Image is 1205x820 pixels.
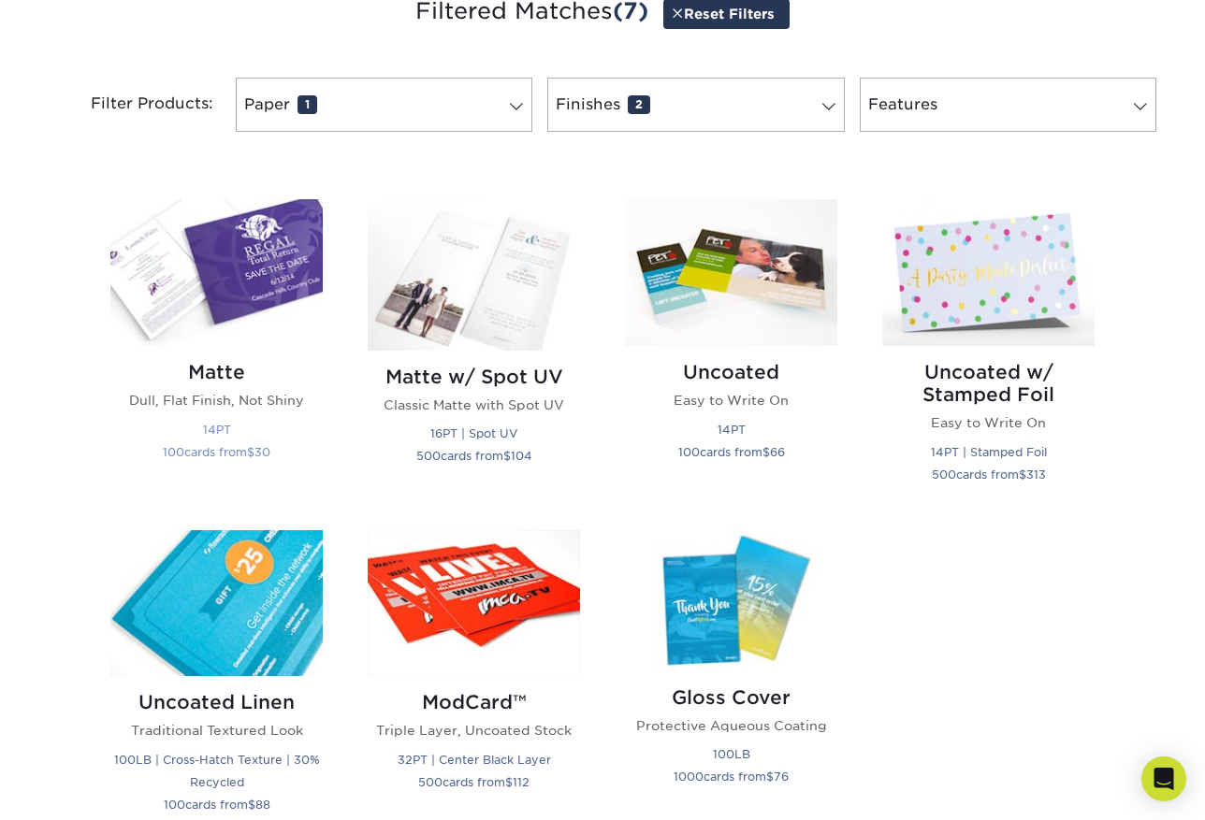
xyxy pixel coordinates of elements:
h2: Uncoated w/ Stamped Foil [882,361,1095,406]
span: 1000 [674,770,704,784]
span: $ [248,798,255,812]
a: Uncoated Postcards Uncoated Easy to Write On 14PT 100cards from$66 [625,199,837,507]
p: Protective Aqueous Coating [625,716,837,735]
p: Easy to Write On [882,413,1095,432]
span: $ [505,775,513,789]
small: cards from [164,798,270,812]
small: cards from [418,775,530,789]
a: Features [860,78,1156,132]
small: 100LB | Cross-Hatch Texture | 30% Recycled [114,753,320,789]
h2: Matte w/ Spot UV [368,366,580,388]
span: 100 [163,445,184,459]
p: Traditional Textured Look [110,721,323,740]
img: Matte Postcards [110,199,323,346]
a: Paper1 [236,78,532,132]
h2: Matte [110,361,323,383]
span: $ [766,770,774,784]
small: cards from [163,445,270,459]
span: $ [247,445,254,459]
span: $ [503,449,511,463]
span: 313 [1026,468,1046,482]
small: 32PT | Center Black Layer [398,753,551,767]
p: Easy to Write On [625,391,837,410]
span: 2 [628,95,650,114]
img: Uncoated Postcards [625,199,837,346]
small: 100LB [713,747,750,761]
span: 104 [511,449,532,463]
span: 30 [254,445,270,459]
small: cards from [932,468,1046,482]
span: 500 [416,449,441,463]
span: 1 [298,95,317,114]
span: $ [1019,468,1026,482]
p: Dull, Flat Finish, Not Shiny [110,391,323,410]
span: 66 [770,445,785,459]
img: Uncoated Linen Postcards [110,530,323,677]
small: cards from [674,770,789,784]
span: 88 [255,798,270,812]
span: 100 [678,445,700,459]
h2: ModCard™ [368,691,580,713]
img: Matte w/ Spot UV Postcards [368,199,580,351]
span: 100 [164,798,185,812]
img: Uncoated w/ Stamped Foil Postcards [882,199,1095,346]
small: cards from [416,449,532,463]
div: Filter Products: [41,78,228,132]
a: Matte Postcards Matte Dull, Flat Finish, Not Shiny 14PT 100cards from$30 [110,199,323,507]
span: $ [762,445,770,459]
small: cards from [678,445,785,459]
p: Triple Layer, Uncoated Stock [368,721,580,740]
div: Open Intercom Messenger [1141,756,1186,801]
h2: Gloss Cover [625,686,837,709]
small: 14PT [203,423,231,437]
span: 76 [774,770,789,784]
h2: Uncoated [625,361,837,383]
span: 500 [932,468,956,482]
p: Classic Matte with Spot UV [368,396,580,414]
a: Matte w/ Spot UV Postcards Matte w/ Spot UV Classic Matte with Spot UV 16PT | Spot UV 500cards fr... [368,199,580,507]
span: 500 [418,775,443,789]
a: Finishes2 [547,78,844,132]
h2: Uncoated Linen [110,691,323,713]
small: 14PT [718,423,746,437]
a: Uncoated w/ Stamped Foil Postcards Uncoated w/ Stamped Foil Easy to Write On 14PT | Stamped Foil ... [882,199,1095,507]
img: Gloss Cover Postcards [625,530,837,671]
small: 14PT | Stamped Foil [931,445,1047,459]
small: 16PT | Spot UV [430,426,517,440]
span: 112 [513,775,530,789]
img: ModCard™ Postcards [368,530,580,677]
